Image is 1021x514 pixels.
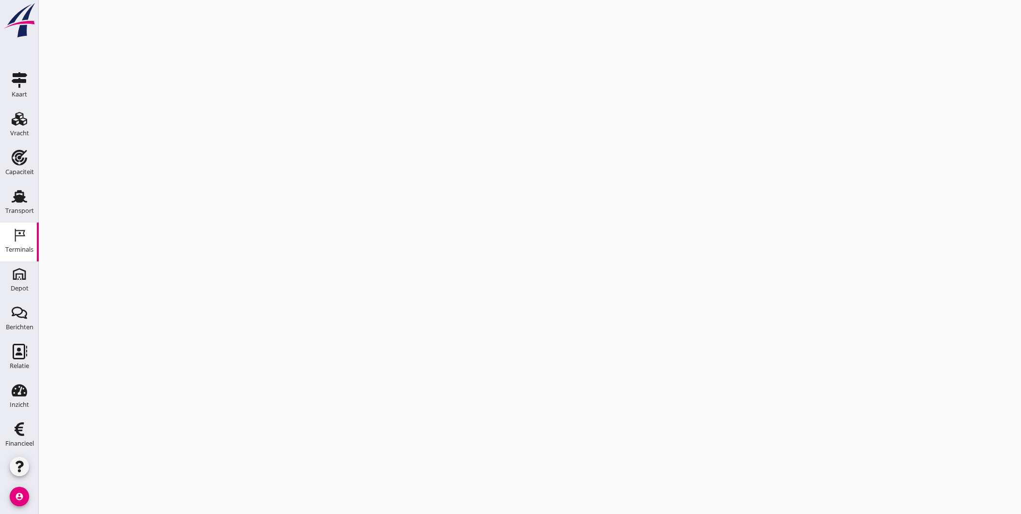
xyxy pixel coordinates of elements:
[10,402,29,408] div: Inzicht
[11,285,29,291] div: Depot
[5,246,33,253] div: Terminals
[5,440,34,447] div: Financieel
[12,91,27,97] div: Kaart
[10,363,29,369] div: Relatie
[10,487,29,506] i: account_circle
[10,130,29,136] div: Vracht
[2,2,37,38] img: logo-small.a267ee39.svg
[5,169,34,175] div: Capaciteit
[6,324,33,330] div: Berichten
[5,208,34,214] div: Transport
